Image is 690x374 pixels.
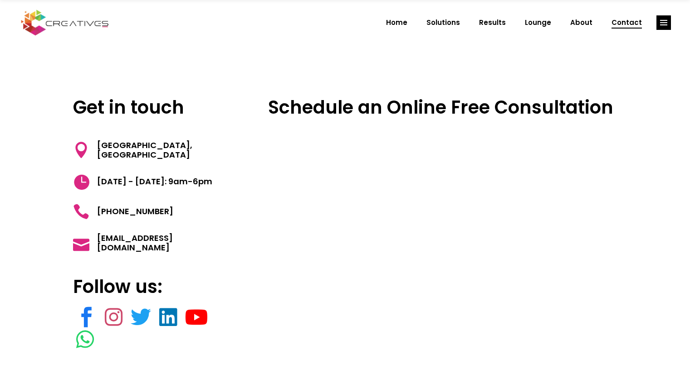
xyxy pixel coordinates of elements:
[159,306,177,329] a: link
[525,11,551,34] span: Lounge
[89,140,235,160] span: [GEOGRAPHIC_DATA], [GEOGRAPHIC_DATA]
[89,203,173,220] span: [PHONE_NUMBER]
[377,11,417,34] a: Home
[656,15,671,30] a: link
[89,173,212,190] span: [DATE] - [DATE]: 9am-6pm
[386,11,407,34] span: Home
[426,11,460,34] span: Solutions
[417,11,470,34] a: Solutions
[73,203,173,220] a: [PHONE_NUMBER]
[515,11,561,34] a: Lounge
[89,233,235,253] span: [EMAIL_ADDRESS][DOMAIN_NAME]
[73,233,235,253] a: [EMAIL_ADDRESS][DOMAIN_NAME]
[76,306,97,329] a: link
[479,11,506,34] span: Results
[470,11,515,34] a: Results
[131,306,151,329] a: link
[73,96,235,118] h3: Get in touch
[612,11,642,34] span: Contact
[570,11,592,34] span: About
[76,328,94,351] a: link
[602,11,651,34] a: Contact
[561,11,602,34] a: About
[264,96,617,118] h3: Schedule an Online Free Consultation
[73,276,235,297] h3: Follow us:
[19,9,111,37] img: Creatives
[105,306,122,329] a: link
[185,306,208,329] a: link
